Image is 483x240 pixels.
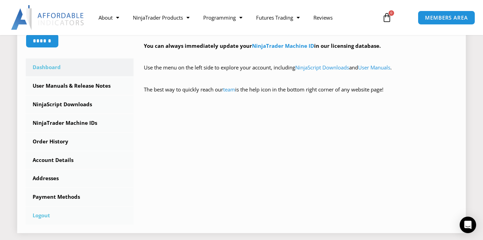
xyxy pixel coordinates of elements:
[425,15,468,20] span: MEMBERS AREA
[26,133,134,151] a: Order History
[295,64,349,71] a: NinjaScript Downloads
[26,151,134,169] a: Account Details
[26,77,134,95] a: User Manuals & Release Notes
[144,85,457,104] p: The best way to quickly reach our is the help icon in the bottom right corner of any website page!
[26,188,134,206] a: Payment Methods
[26,58,134,225] nav: Account pages
[26,114,134,132] a: NinjaTrader Machine IDs
[307,10,340,25] a: Reviews
[26,96,134,113] a: NinjaScript Downloads
[92,10,126,25] a: About
[26,207,134,225] a: Logout
[460,217,476,233] div: Open Intercom Messenger
[252,42,314,49] a: NinjaTrader Machine ID
[389,10,394,16] span: 0
[26,170,134,187] a: Addresses
[26,58,134,76] a: Dashboard
[223,86,235,93] a: team
[358,64,390,71] a: User Manuals
[126,10,196,25] a: NinjaTrader Products
[418,11,475,25] a: MEMBERS AREA
[144,42,381,49] strong: You can always immediately update your in our licensing database.
[249,10,307,25] a: Futures Trading
[92,10,377,25] nav: Menu
[144,63,457,82] p: Use the menu on the left side to explore your account, including and .
[11,5,85,30] img: LogoAI | Affordable Indicators – NinjaTrader
[372,8,402,28] a: 0
[196,10,249,25] a: Programming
